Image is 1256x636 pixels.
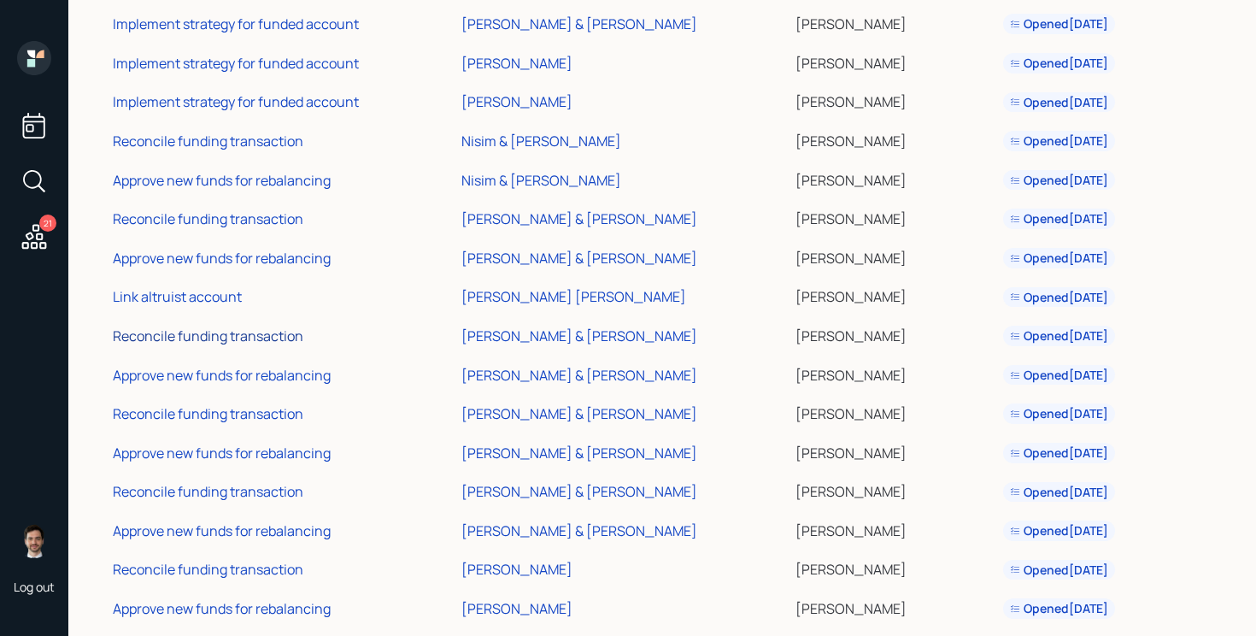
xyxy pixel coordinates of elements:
div: 21 [39,215,56,232]
div: Opened [DATE] [1010,522,1108,539]
div: [PERSON_NAME] [PERSON_NAME] [461,287,686,306]
div: [PERSON_NAME] & [PERSON_NAME] [461,404,697,423]
div: Reconcile funding transaction [113,327,303,345]
img: jonah-coleman-headshot.png [17,524,51,558]
div: [PERSON_NAME] [461,54,572,73]
div: Log out [14,579,55,595]
td: [PERSON_NAME] [792,470,1000,509]
div: [PERSON_NAME] & [PERSON_NAME] [461,521,697,540]
div: Approve new funds for rebalancing [113,444,331,462]
td: [PERSON_NAME] [792,548,1000,587]
td: [PERSON_NAME] [792,197,1000,236]
div: Reconcile funding transaction [113,560,303,579]
div: Opened [DATE] [1010,172,1108,189]
div: Reconcile funding transaction [113,209,303,228]
div: Approve new funds for rebalancing [113,249,331,268]
div: Opened [DATE] [1010,367,1108,384]
td: [PERSON_NAME] [792,509,1000,548]
div: Opened [DATE] [1010,94,1108,111]
div: Implement strategy for funded account [113,15,359,33]
td: [PERSON_NAME] [792,236,1000,275]
div: Opened [DATE] [1010,210,1108,227]
td: [PERSON_NAME] [792,119,1000,158]
div: Opened [DATE] [1010,327,1108,344]
div: Opened [DATE] [1010,132,1108,150]
td: [PERSON_NAME] [792,314,1000,353]
div: [PERSON_NAME] [461,92,572,111]
div: Opened [DATE] [1010,562,1108,579]
div: Opened [DATE] [1010,600,1108,617]
td: [PERSON_NAME] [792,353,1000,392]
div: [PERSON_NAME] & [PERSON_NAME] [461,366,697,385]
div: Opened [DATE] [1010,55,1108,72]
div: Nisim & [PERSON_NAME] [461,171,621,190]
div: Reconcile funding transaction [113,482,303,501]
div: Implement strategy for funded account [113,92,359,111]
div: Link altruist account [113,287,242,306]
div: Opened [DATE] [1010,250,1108,267]
div: Reconcile funding transaction [113,404,303,423]
div: Approve new funds for rebalancing [113,599,331,618]
td: [PERSON_NAME] [792,431,1000,470]
div: [PERSON_NAME] & [PERSON_NAME] [461,482,697,501]
div: [PERSON_NAME] & [PERSON_NAME] [461,15,697,33]
div: [PERSON_NAME] & [PERSON_NAME] [461,249,697,268]
td: [PERSON_NAME] [792,80,1000,120]
div: [PERSON_NAME] & [PERSON_NAME] [461,444,697,462]
div: [PERSON_NAME] [461,560,572,579]
div: [PERSON_NAME] [461,599,572,618]
div: Opened [DATE] [1010,484,1108,501]
div: Approve new funds for rebalancing [113,171,331,190]
td: [PERSON_NAME] [792,2,1000,41]
div: Implement strategy for funded account [113,54,359,73]
div: Nisim & [PERSON_NAME] [461,132,621,150]
td: [PERSON_NAME] [792,586,1000,626]
div: Opened [DATE] [1010,289,1108,306]
div: Opened [DATE] [1010,445,1108,462]
td: [PERSON_NAME] [792,275,1000,315]
td: [PERSON_NAME] [792,41,1000,80]
div: Approve new funds for rebalancing [113,521,331,540]
td: [PERSON_NAME] [792,392,1000,431]
div: [PERSON_NAME] & [PERSON_NAME] [461,209,697,228]
div: Opened [DATE] [1010,405,1108,422]
div: [PERSON_NAME] & [PERSON_NAME] [461,327,697,345]
div: Reconcile funding transaction [113,132,303,150]
div: Opened [DATE] [1010,15,1108,32]
div: Approve new funds for rebalancing [113,366,331,385]
td: [PERSON_NAME] [792,158,1000,197]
